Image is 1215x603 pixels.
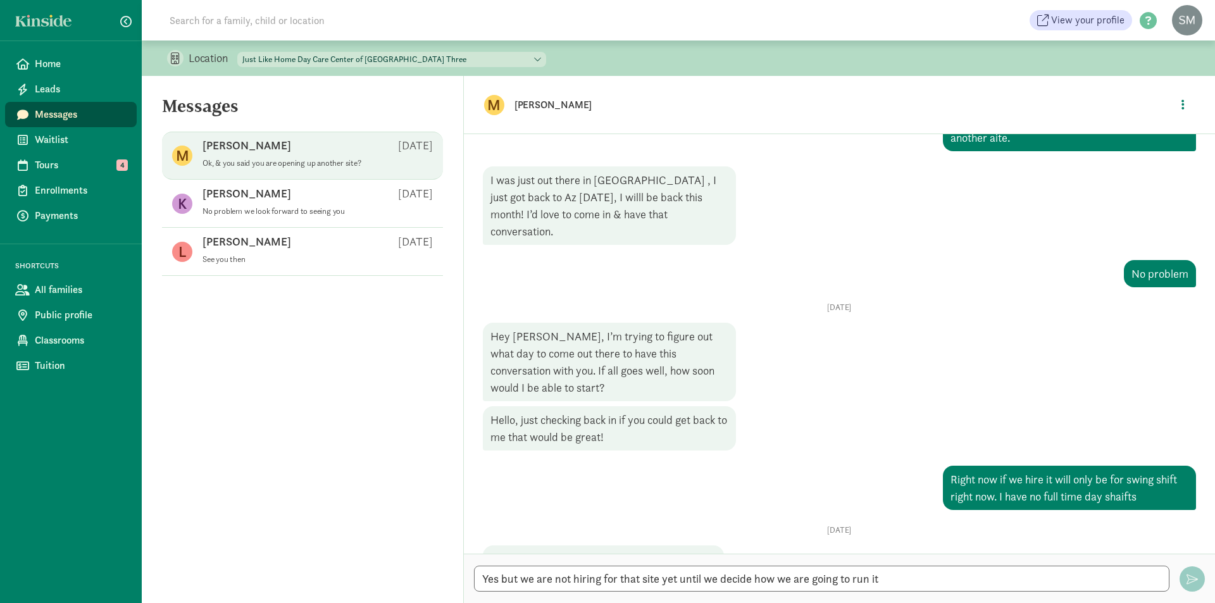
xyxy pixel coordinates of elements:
[172,146,192,166] figure: M
[5,353,137,378] a: Tuition
[202,186,291,201] p: [PERSON_NAME]
[5,302,137,328] a: Public profile
[5,328,137,353] a: Classrooms
[35,82,127,97] span: Leads
[189,51,237,66] p: Location
[202,138,291,153] p: [PERSON_NAME]
[483,525,1196,535] p: [DATE]
[172,194,192,214] figure: K
[1030,10,1132,30] a: View your profile
[116,159,128,171] span: 4
[5,51,137,77] a: Home
[142,96,463,127] h5: Messages
[35,107,127,122] span: Messages
[35,132,127,147] span: Waitlist
[202,206,433,216] p: No problem we look forward to seeing you
[483,166,736,245] div: I was just out there in [GEOGRAPHIC_DATA] , I just got back to Az [DATE], I willl be back this mo...
[483,302,1196,313] p: [DATE]
[1051,13,1125,28] span: View your profile
[514,96,913,114] p: [PERSON_NAME]
[5,178,137,203] a: Enrollments
[35,208,127,223] span: Payments
[5,127,137,152] a: Waitlist
[202,234,291,249] p: [PERSON_NAME]
[35,333,127,348] span: Classrooms
[5,102,137,127] a: Messages
[162,8,517,33] input: Search for a family, child or location
[483,323,736,401] div: Hey [PERSON_NAME], I’m trying to figure out what day to come out there to have this conversation ...
[35,158,127,173] span: Tours
[943,466,1196,510] div: Right now if we hire it will only be for swing shift right now. I have no full time day shaifts
[202,254,433,264] p: See you then
[35,183,127,198] span: Enrollments
[398,234,433,249] p: [DATE]
[483,406,736,451] div: Hello, just checking back in if you could get back to me that would be great!
[202,158,433,168] p: Ok, & you said you are opening up another site?
[35,56,127,71] span: Home
[5,152,137,178] a: Tours 4
[483,545,724,573] div: Ok, & you said you are opening up another site?
[5,203,137,228] a: Payments
[5,77,137,102] a: Leads
[484,95,504,115] figure: M
[172,242,192,262] figure: L
[1124,260,1196,287] div: No problem
[398,186,433,201] p: [DATE]
[5,277,137,302] a: All families
[35,358,127,373] span: Tuition
[35,308,127,323] span: Public profile
[35,282,127,297] span: All families
[398,138,433,153] p: [DATE]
